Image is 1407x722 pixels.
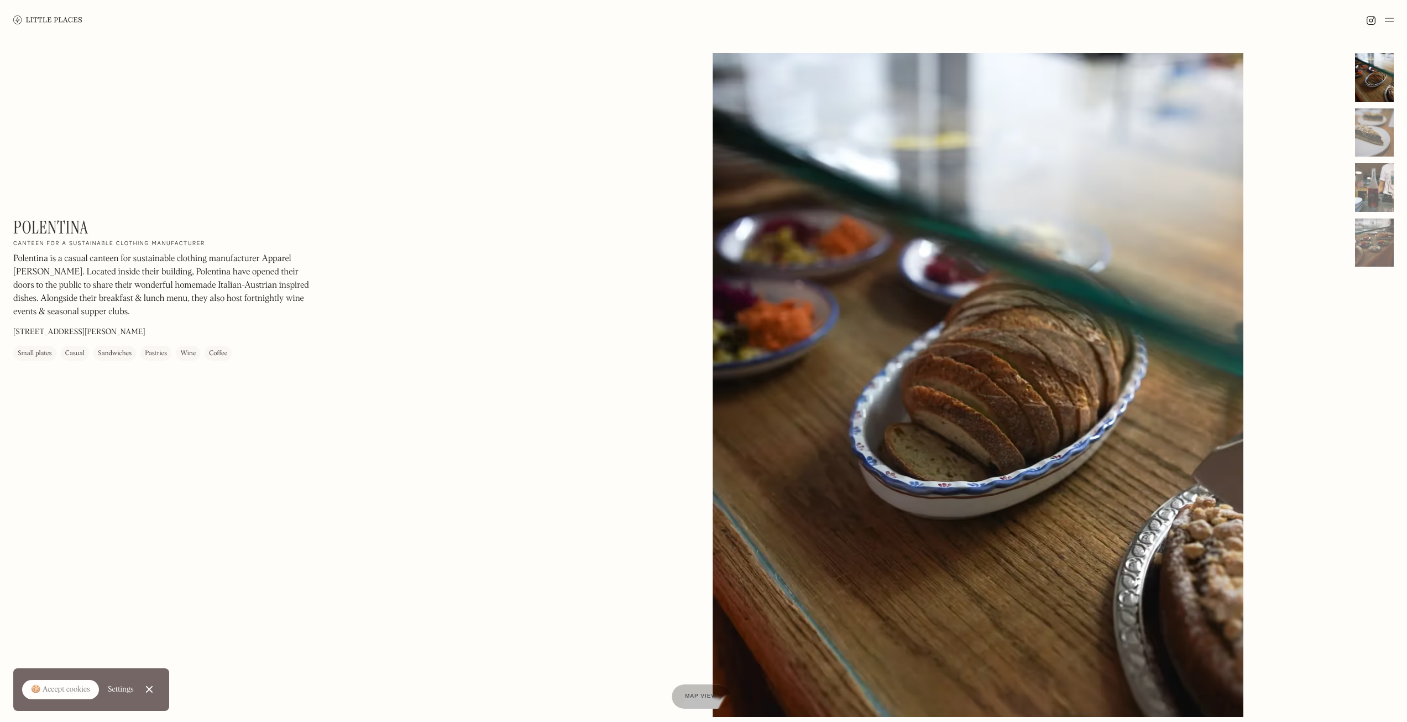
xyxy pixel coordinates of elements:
[13,326,145,338] p: [STREET_ADDRESS][PERSON_NAME]
[13,217,88,238] h1: Polentina
[98,348,132,359] div: Sandwiches
[22,680,99,700] a: 🍪 Accept cookies
[180,348,196,359] div: Wine
[145,348,167,359] div: Pastries
[65,348,85,359] div: Casual
[13,240,205,248] h2: Canteen for a sustainable clothing manufacturer
[108,685,134,693] div: Settings
[138,678,160,700] a: Close Cookie Popup
[13,252,312,319] p: Polentina is a casual canteen for sustainable clothing manufacturer Apparel [PERSON_NAME]. Locate...
[108,677,134,702] a: Settings
[31,684,90,695] div: 🍪 Accept cookies
[672,684,730,709] a: Map view
[685,693,717,699] span: Map view
[18,348,52,359] div: Small plates
[209,348,227,359] div: Coffee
